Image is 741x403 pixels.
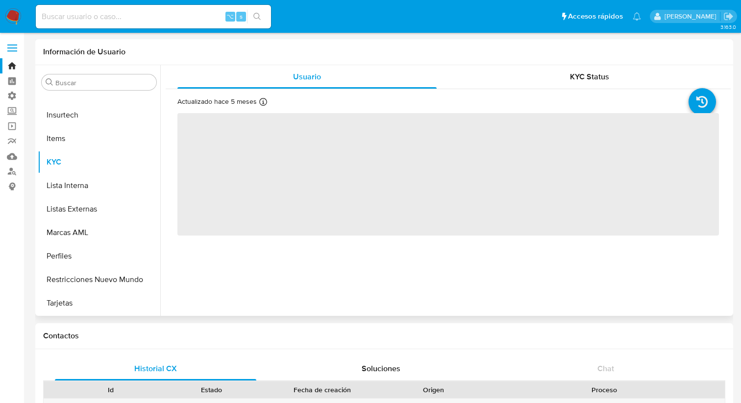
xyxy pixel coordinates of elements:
h1: Contactos [43,331,725,341]
span: ‌ [177,113,719,236]
div: Proceso [491,385,718,395]
button: Lista Interna [38,174,160,197]
span: s [240,12,243,21]
button: search-icon [247,10,267,24]
span: Usuario [293,71,321,82]
span: Historial CX [134,363,177,374]
a: Notificaciones [633,12,641,21]
button: Items [38,127,160,150]
div: Fecha de creación [268,385,376,395]
span: KYC Status [570,71,609,82]
span: Soluciones [362,363,400,374]
span: Accesos rápidos [568,11,623,22]
button: KYC [38,150,160,174]
p: Actualizado hace 5 meses [177,97,257,106]
button: Buscar [46,78,53,86]
div: Id [68,385,154,395]
p: adriana.camarilloduran@mercadolibre.com.mx [665,12,720,21]
button: Insurtech [38,103,160,127]
a: Salir [723,11,734,22]
button: Listas Externas [38,197,160,221]
div: Estado [168,385,255,395]
button: Restricciones Nuevo Mundo [38,268,160,291]
div: Origen [390,385,477,395]
button: Tarjetas [38,291,160,315]
span: Chat [597,363,614,374]
button: Marcas AML [38,221,160,244]
input: Buscar usuario o caso... [36,10,271,23]
h1: Información de Usuario [43,47,125,57]
span: ⌥ [226,12,234,21]
button: Perfiles [38,244,160,268]
input: Buscar [55,78,152,87]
